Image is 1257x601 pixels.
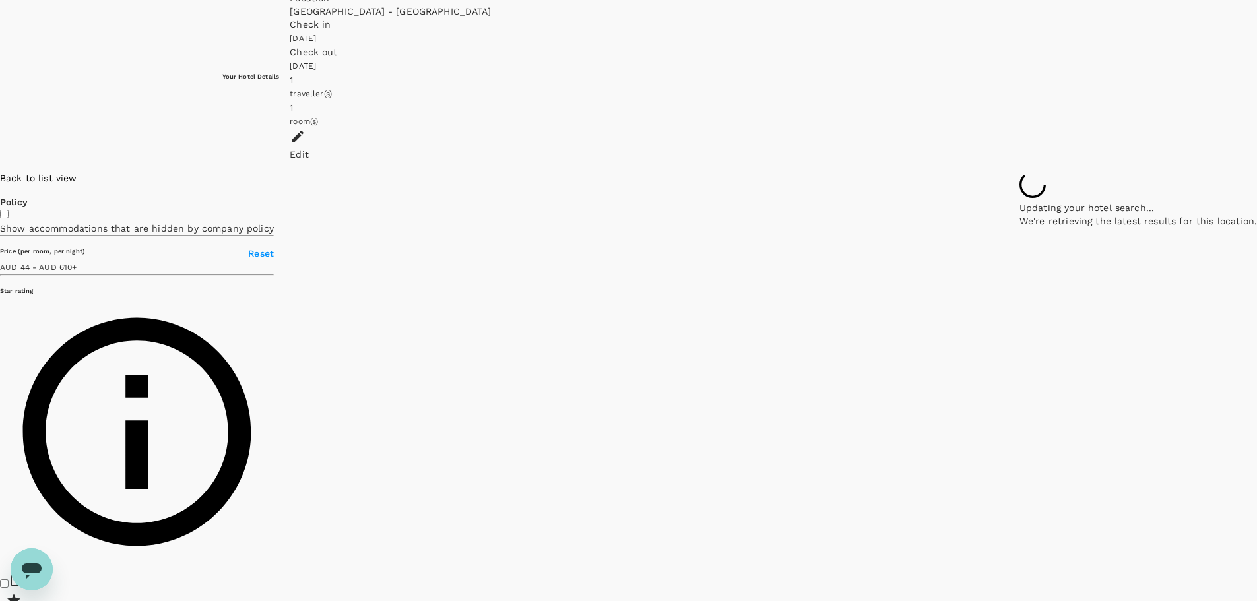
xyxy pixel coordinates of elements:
p: Updating your hotel search... [1019,201,1257,214]
div: [GEOGRAPHIC_DATA] - [GEOGRAPHIC_DATA] [290,5,1035,18]
span: traveller(s) [290,89,332,98]
div: 1 [290,101,1035,114]
div: Edit [290,148,1035,161]
span: [DATE] [290,61,316,71]
div: Check in [290,18,1035,31]
div: 1 [290,73,1035,86]
iframe: Button to launch messaging window [11,548,53,590]
h6: Your Hotel Details [222,72,280,80]
p: We're retrieving the latest results for this location. [1019,214,1257,228]
span: [DATE] [290,34,316,43]
span: Reset [248,248,274,259]
span: room(s) [290,117,318,126]
div: Check out [290,46,1035,59]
